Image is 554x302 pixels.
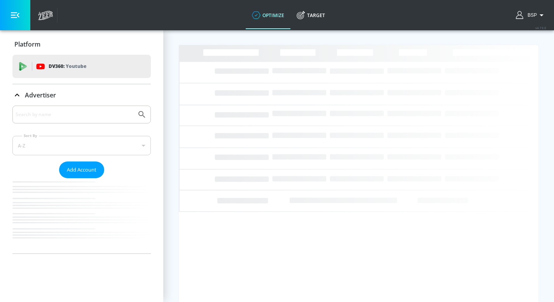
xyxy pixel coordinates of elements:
div: Advertiser [12,106,151,253]
div: DV360: Youtube [12,55,151,78]
a: Target [290,1,331,29]
div: Advertiser [12,84,151,106]
input: Search by name [16,109,133,120]
span: login as: bsp_linking@zefr.com [524,12,537,18]
span: Add Account [67,165,96,174]
span: v 4.19.0 [535,26,546,30]
p: Advertiser [25,91,56,99]
button: BSP [516,10,546,20]
div: Platform [12,33,151,55]
label: Sort By [22,133,39,138]
p: Platform [14,40,40,49]
button: Add Account [59,161,104,178]
p: Youtube [66,62,86,70]
div: A-Z [12,136,151,155]
p: DV360: [49,62,86,71]
nav: list of Advertiser [12,178,151,253]
a: optimize [246,1,290,29]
